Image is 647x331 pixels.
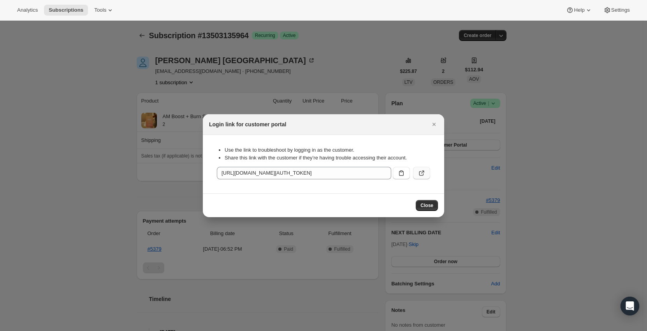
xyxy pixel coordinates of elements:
[420,202,433,209] span: Close
[416,200,438,211] button: Close
[12,5,42,16] button: Analytics
[90,5,119,16] button: Tools
[621,297,639,315] div: Open Intercom Messenger
[209,120,286,128] h2: Login link for customer portal
[17,7,38,13] span: Analytics
[225,154,430,162] li: Share this link with the customer if they’re having trouble accessing their account.
[49,7,83,13] span: Subscriptions
[44,5,88,16] button: Subscriptions
[574,7,584,13] span: Help
[225,146,430,154] li: Use the link to troubleshoot by logging in as the customer.
[611,7,630,13] span: Settings
[599,5,635,16] button: Settings
[94,7,106,13] span: Tools
[561,5,597,16] button: Help
[429,119,440,130] button: Close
